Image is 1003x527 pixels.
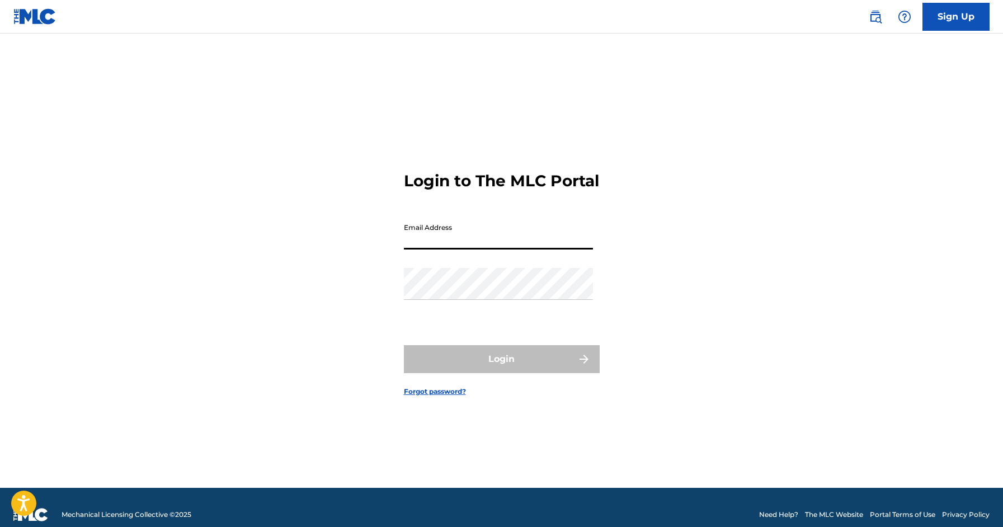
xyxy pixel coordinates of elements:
[869,10,882,23] img: search
[864,6,887,28] a: Public Search
[922,3,990,31] a: Sign Up
[13,508,48,521] img: logo
[870,510,935,520] a: Portal Terms of Use
[898,10,911,23] img: help
[893,6,916,28] div: Help
[942,510,990,520] a: Privacy Policy
[805,510,863,520] a: The MLC Website
[13,8,56,25] img: MLC Logo
[404,171,599,191] h3: Login to The MLC Portal
[62,510,191,520] span: Mechanical Licensing Collective © 2025
[759,510,798,520] a: Need Help?
[947,473,1003,527] iframe: Chat Widget
[404,387,466,397] a: Forgot password?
